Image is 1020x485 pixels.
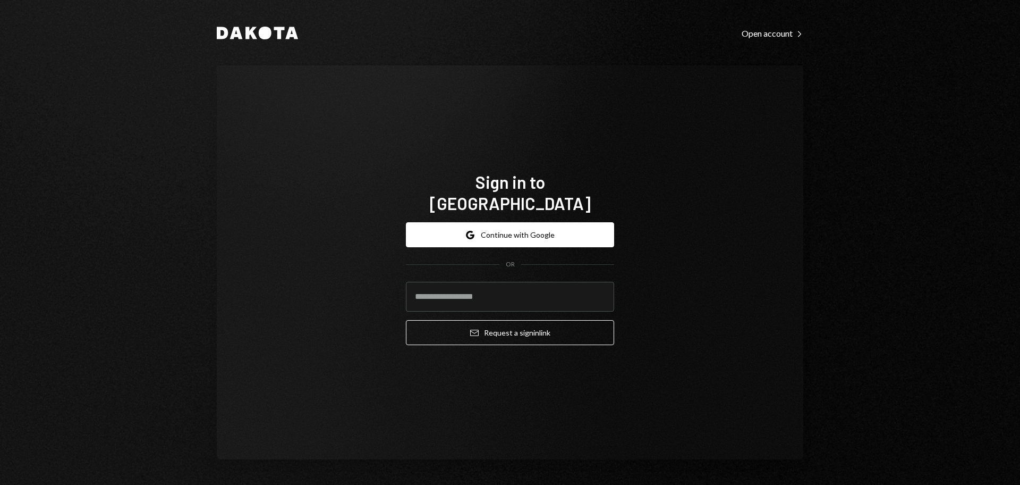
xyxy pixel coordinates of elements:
[406,222,614,247] button: Continue with Google
[406,320,614,345] button: Request a signinlink
[742,27,803,39] a: Open account
[506,260,515,269] div: OR
[742,28,803,39] div: Open account
[406,171,614,214] h1: Sign in to [GEOGRAPHIC_DATA]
